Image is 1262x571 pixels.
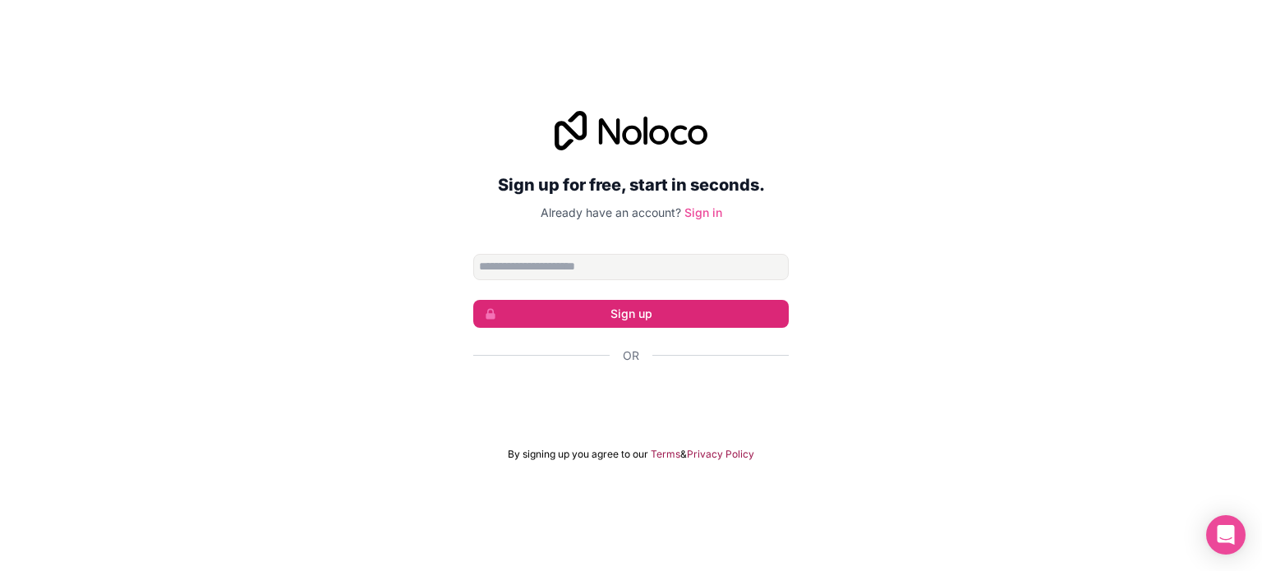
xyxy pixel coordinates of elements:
a: Sign in [684,205,722,219]
span: Or [623,348,639,364]
a: Terms [651,448,680,461]
h2: Sign up for free, start in seconds. [473,170,789,200]
span: Already have an account? [541,205,681,219]
span: By signing up you agree to our [508,448,648,461]
iframe: Sign in with Google Button [465,382,797,418]
a: Privacy Policy [687,448,754,461]
span: & [680,448,687,461]
button: Sign up [473,300,789,328]
div: Open Intercom Messenger [1206,515,1246,555]
input: Email address [473,254,789,280]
